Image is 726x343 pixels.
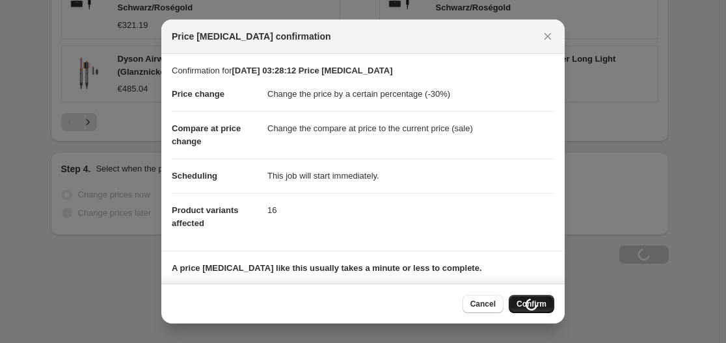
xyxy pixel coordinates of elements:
span: Price [MEDICAL_DATA] confirmation [172,30,331,43]
b: [DATE] 03:28:12 Price [MEDICAL_DATA] [232,66,392,75]
dd: 16 [267,193,554,227]
dd: Change the price by a certain percentage (-30%) [267,77,554,111]
dd: This job will start immediately. [267,159,554,193]
span: Scheduling [172,171,217,181]
button: Cancel [463,295,504,313]
button: Close [539,27,557,45]
span: Compare at price change [172,123,241,146]
dd: Change the compare at price to the current price (sale) [267,111,554,146]
p: Confirmation for [172,64,554,77]
b: A price [MEDICAL_DATA] like this usually takes a minute or less to complete. [172,263,482,273]
span: Price change [172,89,224,99]
span: Cancel [470,299,496,309]
span: Product variants affected [172,205,239,228]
